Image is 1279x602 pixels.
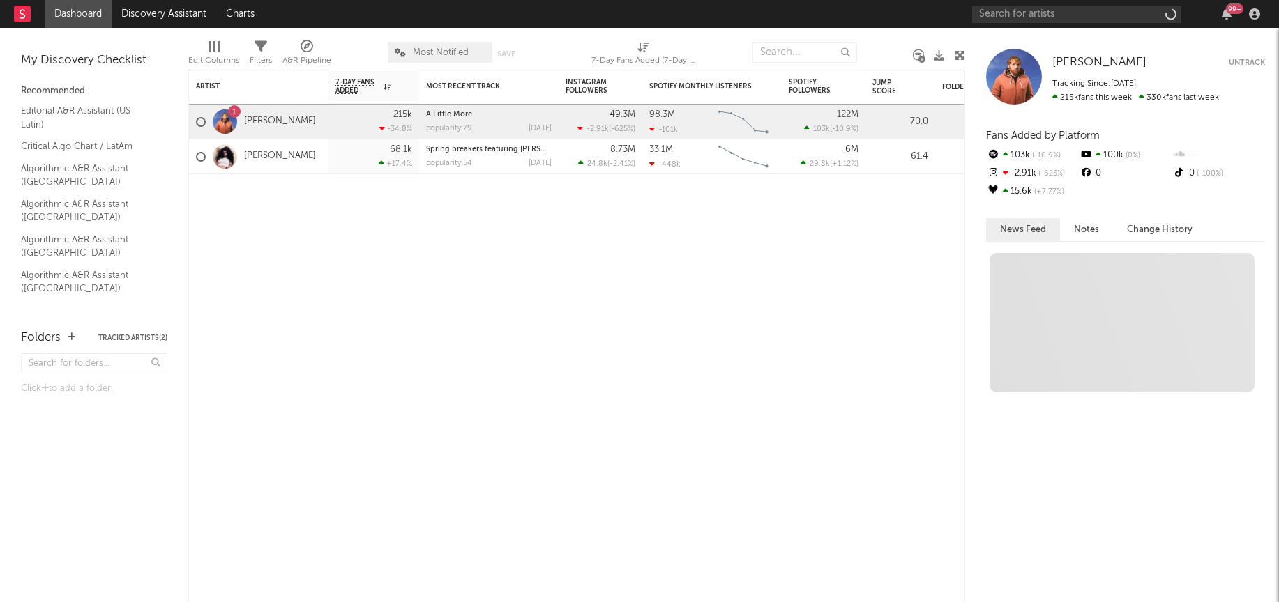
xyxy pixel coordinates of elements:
div: [DATE] [529,160,552,167]
div: 0 [1172,164,1265,183]
input: Search for artists [972,6,1181,23]
div: 7-Day Fans Added (7-Day Fans Added) [591,35,696,75]
span: -2.41 % [610,160,633,168]
span: -625 % [1036,170,1065,178]
a: Spring breakers featuring [PERSON_NAME] [426,146,581,153]
div: 61.4 [872,148,928,165]
a: Algorithmic A&R Assistant ([GEOGRAPHIC_DATA]) [21,268,153,296]
span: 103k [813,125,830,133]
div: Folders [21,330,61,346]
div: A&R Pipeline [282,35,331,75]
span: [PERSON_NAME] [1052,56,1146,68]
a: Algorithmic A&R Assistant ([GEOGRAPHIC_DATA]) [21,196,153,225]
a: [PERSON_NAME] [1052,56,1146,70]
div: 100k [1079,146,1172,164]
a: Algorithmic A&R Assistant ([GEOGRAPHIC_DATA]) [21,232,153,261]
div: 70.0 [872,114,928,130]
div: 49.3M [610,110,635,119]
div: +17.4 % [379,159,412,168]
div: Spotify Followers [789,78,838,95]
span: -625 % [611,125,633,133]
span: -10.9 % [1030,152,1061,160]
span: Tracking Since: [DATE] [1052,79,1136,88]
button: News Feed [986,218,1060,241]
div: Artist [196,82,301,91]
button: Notes [1060,218,1113,241]
div: ( ) [801,159,858,168]
svg: Chart title [712,139,775,174]
div: -2.91k [986,164,1079,183]
button: Tracked Artists(2) [98,334,167,341]
div: 103k [986,146,1079,164]
div: Filters [250,35,272,75]
div: Folders [942,83,1047,91]
div: A&R Pipeline [282,52,331,69]
div: popularity: 54 [426,160,472,167]
div: 122M [837,110,858,119]
div: Edit Columns [188,35,239,75]
div: ( ) [578,159,635,168]
a: [PERSON_NAME] [244,116,316,128]
a: Editorial A&R Assistant (US Latin) [21,103,153,132]
a: Algorithmic A&R Assistant ([GEOGRAPHIC_DATA]) [21,303,153,332]
div: Filters [250,52,272,69]
span: +1.12 % [832,160,856,168]
div: popularity: 79 [426,125,472,132]
span: Most Notified [413,48,469,57]
span: Fans Added by Platform [986,130,1100,141]
div: My Discovery Checklist [21,52,167,69]
span: 215k fans this week [1052,93,1132,102]
span: 24.8k [587,160,607,168]
input: Search for folders... [21,353,167,373]
span: 330k fans last week [1052,93,1219,102]
input: Search... [752,42,857,63]
div: ( ) [804,124,858,133]
div: Click to add a folder. [21,380,167,397]
div: -448k [649,160,681,169]
div: 7-Day Fans Added (7-Day Fans Added) [591,52,696,69]
div: A Little More [426,111,552,118]
div: Edit Columns [188,52,239,69]
span: 7-Day Fans Added [335,78,380,95]
div: 68.1k [390,145,412,154]
span: -2.91k [586,125,609,133]
div: -34.8 % [379,124,412,133]
div: 0 [1079,164,1172,183]
button: Untrack [1229,56,1265,70]
div: ( ) [577,124,635,133]
div: 33.1M [649,145,673,154]
span: 29.8k [810,160,830,168]
div: 6M [845,145,858,154]
div: Instagram Followers [566,78,614,95]
div: 15.6k [986,183,1079,201]
a: Critical Algo Chart / LatAm [21,139,153,154]
div: -- [1172,146,1265,164]
span: +7.77 % [1032,188,1064,196]
svg: Chart title [712,105,775,139]
div: Most Recent Track [426,82,531,91]
a: A Little More [426,111,472,118]
div: 98.3M [649,110,675,119]
div: Jump Score [872,79,907,95]
a: [PERSON_NAME] [244,150,316,162]
button: Change History [1113,218,1206,241]
div: Recommended [21,83,167,100]
div: Spotify Monthly Listeners [649,82,754,91]
span: -100 % [1195,170,1223,178]
span: -10.9 % [832,125,856,133]
span: 0 % [1123,152,1140,160]
div: 99 + [1226,3,1243,14]
div: Spring breakers featuring kesha [426,146,552,153]
button: Save [497,50,515,58]
div: 215k [393,110,412,119]
div: [DATE] [529,125,552,132]
div: 8.73M [610,145,635,154]
a: Algorithmic A&R Assistant ([GEOGRAPHIC_DATA]) [21,161,153,190]
button: 99+ [1222,8,1232,20]
div: -101k [649,125,678,134]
